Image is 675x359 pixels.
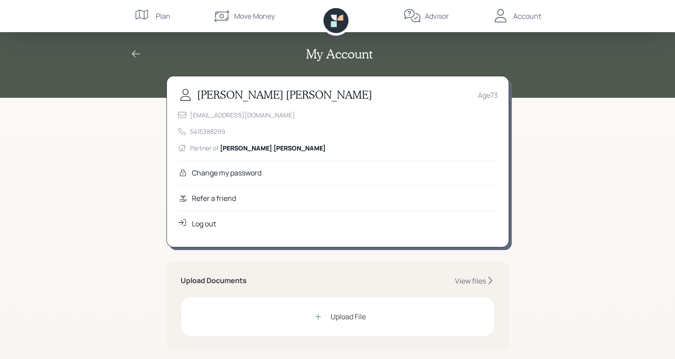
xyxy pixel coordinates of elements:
[513,11,541,21] div: Account
[331,311,366,322] div: Upload File
[306,46,373,62] h2: My Account
[220,144,326,152] span: [PERSON_NAME] [PERSON_NAME]
[192,193,236,204] div: Refer a friend
[234,11,275,21] div: Move Money
[197,88,372,101] h3: [PERSON_NAME] [PERSON_NAME]
[190,110,295,120] div: [EMAIL_ADDRESS][DOMAIN_NAME]
[190,143,326,153] div: Partner of
[192,218,216,229] div: Log out
[190,127,225,136] div: 5415388299
[181,276,247,285] h5: Upload Documents
[192,167,261,178] div: Change my password
[478,90,498,100] div: Age 73
[455,276,486,286] div: View files
[425,11,449,21] div: Advisor
[156,11,170,21] div: Plan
